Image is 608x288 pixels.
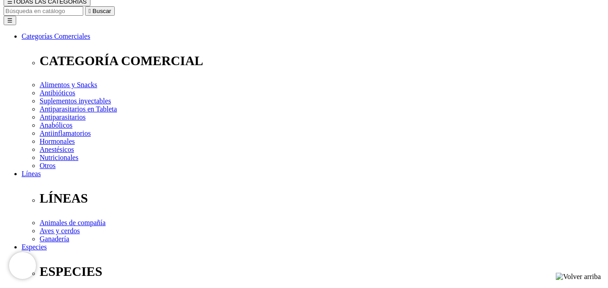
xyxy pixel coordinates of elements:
img: Volver arriba [556,273,601,281]
input: Buscar [4,6,83,16]
a: Ganadería [40,235,69,243]
a: Animales de compañía [40,219,106,226]
a: Hormonales [40,137,75,145]
a: Otros [40,162,56,169]
p: LÍNEAS [40,191,604,206]
a: Antiparasitarios en Tableta [40,105,117,113]
i:  [89,8,91,14]
a: Antiinflamatorios [40,129,91,137]
a: Líneas [22,170,41,177]
a: Especies [22,243,47,251]
a: Anestésicos [40,146,74,153]
a: Antibióticos [40,89,75,97]
a: Alimentos y Snacks [40,81,97,89]
button:  Buscar [85,6,115,16]
a: Suplementos inyectables [40,97,111,105]
button: ☰ [4,16,16,25]
a: Anabólicos [40,121,72,129]
span: Buscar [93,8,111,14]
p: ESPECIES [40,264,604,279]
iframe: Brevo live chat [9,252,36,279]
p: CATEGORÍA COMERCIAL [40,53,604,68]
a: Nutricionales [40,154,78,161]
a: Aves y cerdos [40,227,80,235]
a: Categorías Comerciales [22,32,90,40]
a: Antiparasitarios [40,113,86,121]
